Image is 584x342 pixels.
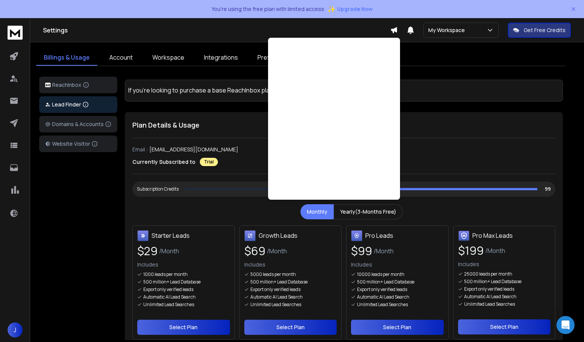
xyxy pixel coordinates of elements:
img: logo [8,26,23,40]
span: /Month [374,246,394,256]
a: Billings & Usage [36,50,97,66]
p: 5000 leads per month [250,271,296,277]
p: Currently Subscribed to [132,158,195,166]
button: Lead Finder [39,96,117,113]
p: Automatic AI Lead Search [143,294,196,300]
a: Workspace [145,50,192,66]
p: You're using the free plan with limited access [212,5,324,13]
p: Includes [458,260,551,268]
span: $ 69 [244,244,265,258]
p: Unlimited Lead Searches [357,302,408,308]
button: Domains & Accounts [39,116,117,132]
span: Upgrade Now [337,5,372,13]
p: 500 million+ Lead Database [464,279,521,285]
p: Get Free Credits [524,26,566,34]
h3: Pro Max Leads [472,231,513,240]
p: Email : [132,146,148,153]
span: $ 99 [351,244,372,258]
p: 500 million+ Lead Database [143,279,201,285]
button: J [8,322,23,337]
p: 10000 leads per month [357,271,405,277]
p: My Workspace [428,26,468,34]
p: Export only verified leads [357,287,407,293]
button: Website Visitor [39,136,117,152]
a: Account [102,50,140,66]
p: Export only verified leads [464,286,514,292]
h3: Pro Leads [365,231,393,240]
div: Open Intercom Messenger [556,316,575,334]
button: Select Plan [458,319,551,334]
h3: Starter Leads [152,231,190,240]
p: Unlimited Lead Searches [143,302,194,308]
h1: Plan Details & Usage [132,120,555,130]
h3: Growth Leads [259,231,297,240]
p: Includes [137,261,230,268]
p: 1000 leads per month [143,271,188,277]
button: Get Free Credits [508,23,571,38]
p: Includes [351,261,444,268]
a: Preferences [250,50,301,66]
button: Select Plan [351,320,444,335]
p: Export only verified leads [250,287,300,293]
span: /Month [267,246,287,256]
p: Automatic AI Lead Search [464,294,517,300]
p: 99 [545,186,551,192]
h1: Settings [43,26,390,35]
button: Select Plan [244,320,337,335]
p: Includes [244,261,337,268]
img: logo [45,83,51,88]
p: Export only verified leads [143,287,193,293]
div: Trial [200,158,218,166]
p: Automatic AI Lead Search [250,294,303,300]
button: ✨Upgrade Now [327,2,372,17]
span: /Month [159,246,179,256]
p: Unlimited Lead Searches [464,301,515,307]
a: Integrations [196,50,245,66]
button: Monthly [300,204,334,219]
span: $ 199 [458,244,484,257]
button: ReachInbox [39,77,117,93]
button: Select Plan [137,320,230,335]
p: 500 million+ Lead Database [357,279,414,285]
div: If you're looking to purchase a base ReachInbox plan, [128,83,559,98]
p: Unlimited Lead Searches [250,302,301,308]
button: Yearly(3-Months Free) [334,204,403,219]
p: 500 million+ Lead Database [250,279,308,285]
span: /Month [485,246,505,255]
p: 25000 leads per month [464,271,512,277]
div: Subscription Credits [137,186,179,192]
p: [EMAIL_ADDRESS][DOMAIN_NAME] [149,146,238,153]
span: ✨ [327,4,336,14]
span: $ 29 [137,244,158,258]
p: Automatic AI Lead Search [357,294,409,300]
